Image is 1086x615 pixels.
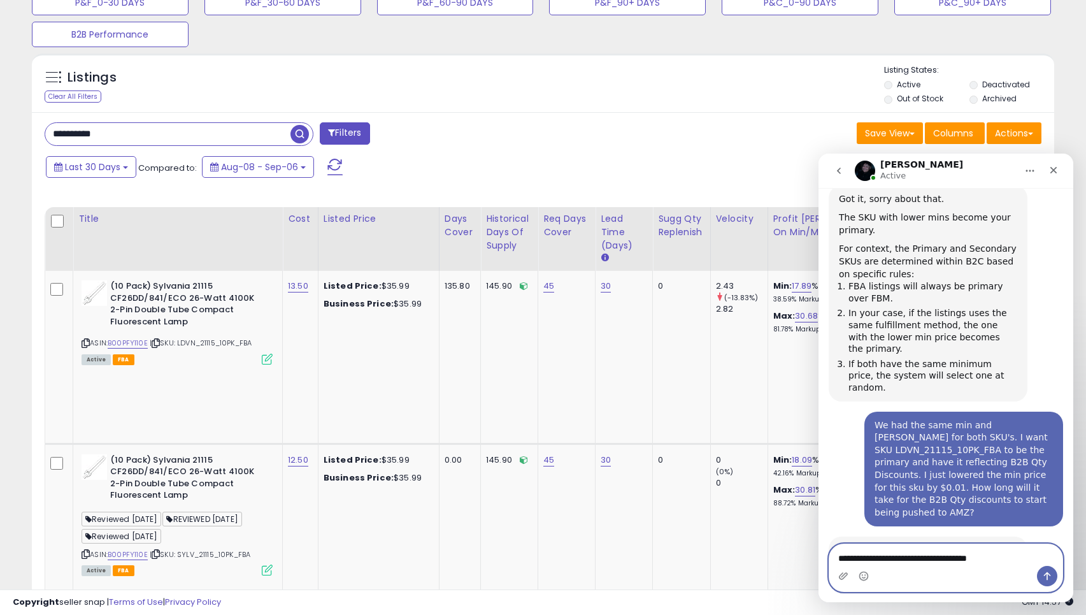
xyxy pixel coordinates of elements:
[324,298,394,310] b: Business Price:
[773,212,883,239] div: Profit [PERSON_NAME] on Min/Max
[109,596,163,608] a: Terms of Use
[724,293,758,303] small: (-13.83%)
[10,383,209,448] div: Hey [PERSON_NAME]. I'm already saw that we've pushed the QDs to Amazon. It shouldn't be too far a...
[445,212,475,239] div: Days Cover
[773,310,796,322] b: Max:
[925,122,985,144] button: Columns
[486,454,528,466] div: 145.90
[65,161,120,173] span: Last 30 Days
[773,280,879,304] div: %
[324,280,429,292] div: $35.99
[113,565,134,576] span: FBA
[982,79,1030,90] label: Deactivated
[982,93,1017,104] label: Archived
[773,454,879,478] div: %
[82,280,273,363] div: ASIN:
[773,469,879,478] p: 42.16% Markup (ROI)
[857,122,923,144] button: Save View
[324,298,429,310] div: $35.99
[32,22,189,47] button: B2B Performance
[773,454,792,466] b: Min:
[716,303,768,315] div: 2.82
[716,280,768,292] div: 2.43
[658,454,701,466] div: 0
[20,417,30,428] button: Upload attachment
[78,212,277,226] div: Title
[218,412,239,433] button: Send a message…
[795,484,815,496] a: 30.81
[716,467,734,477] small: (0%)
[110,280,265,331] b: (10 Pack) Sylvania 21115 CF26DD/841/ECO 26-Watt 4100K 2-Pin Double Tube Compact Fluorescent Lamp
[11,391,244,412] textarea: Message…
[445,454,471,466] div: 0.00
[108,549,148,560] a: B00PFY110E
[884,64,1054,76] p: Listing States:
[324,472,429,484] div: $35.99
[162,512,241,526] span: REVIEWED [DATE]
[202,156,314,178] button: Aug-08 - Sep-06
[658,280,701,292] div: 0
[288,280,308,293] a: 13.50
[773,484,879,508] div: %
[288,454,308,467] a: 12.50
[773,280,792,292] b: Min:
[165,596,221,608] a: Privacy Policy
[82,512,161,526] span: Reviewed [DATE]
[150,549,250,560] span: | SKU: SYLV_21115_10PK_FBA
[13,597,221,609] div: seller snap | |
[82,529,161,544] span: Reviewed [DATE]
[601,454,611,467] a: 30
[818,154,1073,602] iframe: Intercom live chat
[324,472,394,484] b: Business Price:
[82,454,107,480] img: 31jT6SFY5lL._SL40_.jpg
[82,454,273,575] div: ASIN:
[716,477,768,489] div: 0
[653,207,711,271] th: Please note that this number is a calculation based on your required days of coverage and your ve...
[13,596,59,608] strong: Copyright
[110,454,265,505] b: (10 Pack) Sylvania 21115 CF26DD/841/ECO 26-Watt 4100K 2-Pin Double Tube Compact Fluorescent Lamp
[113,354,134,365] span: FBA
[773,295,879,304] p: 38.59% Markup (ROI)
[82,354,111,365] span: All listings currently available for purchase on Amazon
[486,280,528,292] div: 145.90
[150,338,252,348] span: | SKU: LDVN_21115_10PK_FBA
[601,212,647,252] div: Lead Time (Days)
[45,90,101,103] div: Clear All Filters
[792,454,812,467] a: 18.09
[773,499,879,508] p: 88.72% Markup (ROI)
[773,484,796,496] b: Max:
[46,156,136,178] button: Last 30 Days
[773,310,879,334] div: %
[601,252,608,264] small: Lead Time (Days).
[221,161,298,173] span: Aug-08 - Sep-06
[792,280,811,293] a: 17.89
[543,212,590,239] div: Req Days Cover
[543,280,554,293] a: 45
[320,122,369,145] button: Filters
[795,310,818,322] a: 30.68
[324,212,434,226] div: Listed Price
[486,212,532,252] div: Historical Days Of Supply
[445,280,471,292] div: 135.80
[716,454,768,466] div: 0
[543,454,554,467] a: 45
[773,325,879,334] p: 81.78% Markup (ROI)
[768,207,889,271] th: The percentage added to the cost of goods (COGS) that forms the calculator for Min & Max prices.
[716,212,762,226] div: Velocity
